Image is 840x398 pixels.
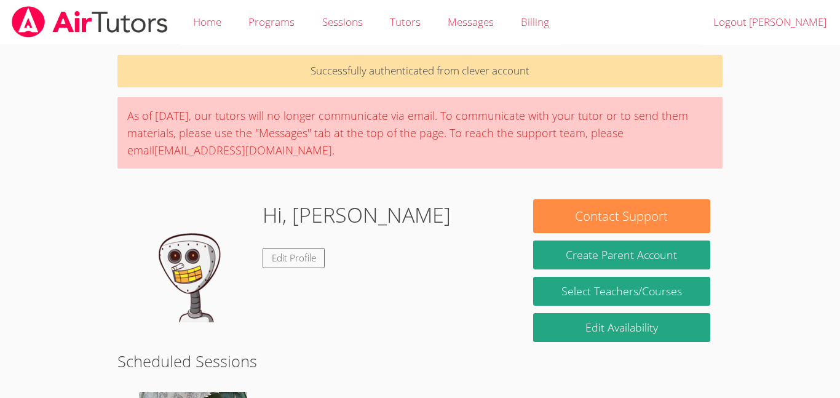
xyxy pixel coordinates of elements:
[117,55,723,87] p: Successfully authenticated from clever account
[263,248,325,268] a: Edit Profile
[10,6,169,38] img: airtutors_banner-c4298cdbf04f3fff15de1276eac7730deb9818008684d7c2e4769d2f7ddbe033.png
[533,241,710,269] button: Create Parent Account
[448,15,494,29] span: Messages
[533,199,710,233] button: Contact Support
[117,97,723,169] div: As of [DATE], our tutors will no longer communicate via email. To communicate with your tutor or ...
[117,349,723,373] h2: Scheduled Sessions
[130,199,253,322] img: default.png
[533,313,710,342] a: Edit Availability
[533,277,710,306] a: Select Teachers/Courses
[263,199,451,231] h1: Hi, [PERSON_NAME]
